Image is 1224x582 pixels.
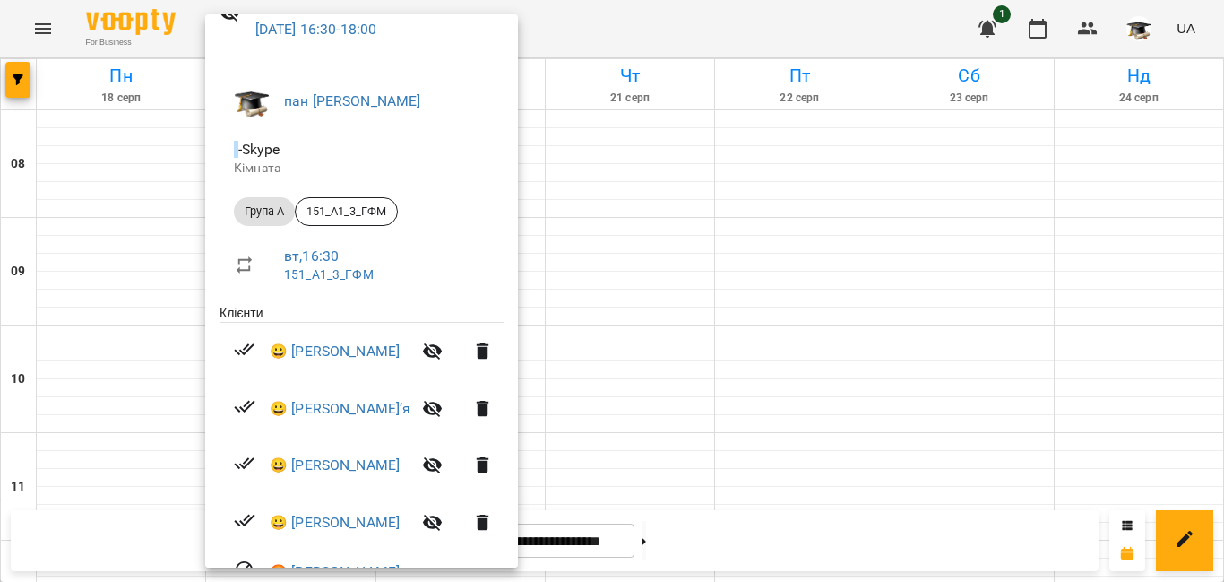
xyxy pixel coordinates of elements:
a: 😀 [PERSON_NAME] [270,341,400,362]
span: 151_А1_3_ГФМ [296,204,397,220]
svg: Візит скасовано [234,560,255,581]
a: 😀 [PERSON_NAME] [270,455,400,476]
svg: Візит сплачено [234,339,255,360]
a: пан [PERSON_NAME] [284,92,421,109]
a: вт , 16:30 [284,248,339,265]
p: Кімната [234,160,489,178]
svg: Візит сплачено [234,395,255,417]
a: 😀 [PERSON_NAME]’я [270,398,411,420]
span: - Skype [234,141,283,158]
img: 799722d1e4806ad049f10b02fe9e8a3e.jpg [234,83,270,119]
a: 151_А1_3_ГФМ [284,267,374,282]
div: 151_А1_3_ГФМ [295,197,398,226]
svg: Візит сплачено [234,453,255,474]
a: 😀 [PERSON_NAME] [270,512,400,534]
a: [DATE] 16:30-18:00 [255,21,377,38]
span: Група A [234,204,295,220]
svg: Візит сплачено [234,509,255,531]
